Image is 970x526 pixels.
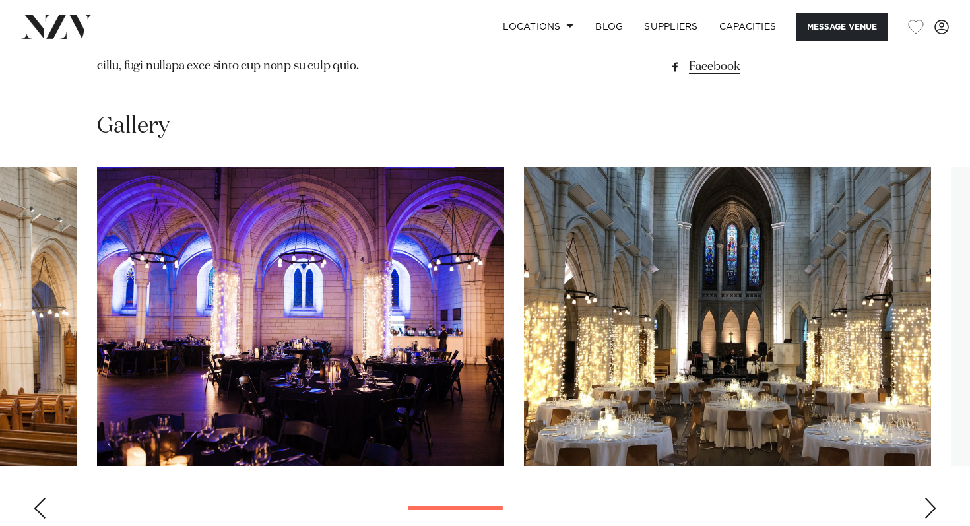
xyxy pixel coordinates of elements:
[21,15,93,38] img: nzv-logo.png
[585,13,633,41] a: BLOG
[524,167,931,466] swiper-slide: 8 / 15
[633,13,708,41] a: SUPPLIERS
[796,13,888,41] button: Message Venue
[667,57,873,76] a: Facebook
[709,13,787,41] a: Capacities
[97,112,170,141] h2: Gallery
[492,13,585,41] a: Locations
[97,167,504,466] swiper-slide: 7 / 15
